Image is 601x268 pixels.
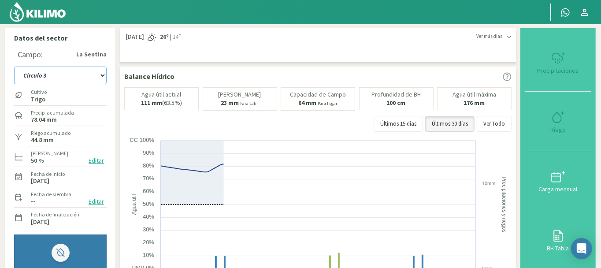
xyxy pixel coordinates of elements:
[571,238,592,259] div: Open Intercom Messenger
[482,181,496,186] text: 10mm
[143,213,154,220] text: 40%
[31,149,68,157] label: [PERSON_NAME]
[464,99,485,107] b: 176 mm
[31,211,79,219] label: Fecha de finalización
[31,190,71,198] label: Fecha de siembra
[141,99,162,107] b: 111 mm
[527,245,589,251] div: BH Tabla
[143,175,154,182] text: 70%
[501,176,507,232] text: Precipitaciones y riegos
[31,158,44,164] label: 50 %
[318,100,338,106] small: Para llegar
[31,137,54,143] label: 44.8 mm
[9,1,67,22] img: Kilimo
[142,91,182,98] p: Agua útil actual
[371,91,421,98] p: Profundidad de BH
[31,88,47,96] label: Cultivo
[171,33,181,41] span: 14º
[130,137,154,143] text: CC 100%
[141,100,182,106] p: (63.5%)
[31,117,57,123] label: 78.04 mm
[477,116,512,132] button: Ver Todo
[31,170,65,178] label: Fecha de inicio
[14,33,107,43] p: Datos del sector
[143,162,154,169] text: 80%
[86,156,107,166] button: Editar
[143,252,154,258] text: 10%
[31,129,70,137] label: Riego acumulado
[290,91,346,98] p: Capacidad de Campo
[219,91,261,98] p: [PERSON_NAME]
[527,127,589,133] div: Riego
[124,33,144,41] span: [DATE]
[170,33,171,41] span: |
[525,33,591,92] button: Precipitaciones
[86,197,107,207] button: Editar
[387,99,406,107] b: 100 cm
[143,239,154,246] text: 20%
[131,194,137,215] text: Agua útil
[221,99,239,107] b: 23 mm
[160,33,169,41] strong: 26º
[425,116,475,132] button: Últimos 30 días
[143,226,154,233] text: 30%
[476,33,502,40] span: Ver más días
[31,97,47,102] label: Trigo
[374,116,423,132] button: Últimos 15 días
[31,178,49,184] label: [DATE]
[525,151,591,210] button: Carga mensual
[76,50,107,59] strong: La Sentina
[143,188,154,194] text: 60%
[124,71,174,82] p: Balance Hídrico
[143,149,154,156] text: 90%
[241,100,259,106] small: Para salir
[527,67,589,74] div: Precipitaciones
[525,92,591,151] button: Riego
[31,219,49,225] label: [DATE]
[453,91,496,98] p: Agua útil máxima
[298,99,316,107] b: 64 mm
[31,198,35,204] label: --
[527,186,589,192] div: Carga mensual
[18,50,43,59] div: Campo:
[143,201,154,207] text: 50%
[31,109,74,117] label: Precip. acumulada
